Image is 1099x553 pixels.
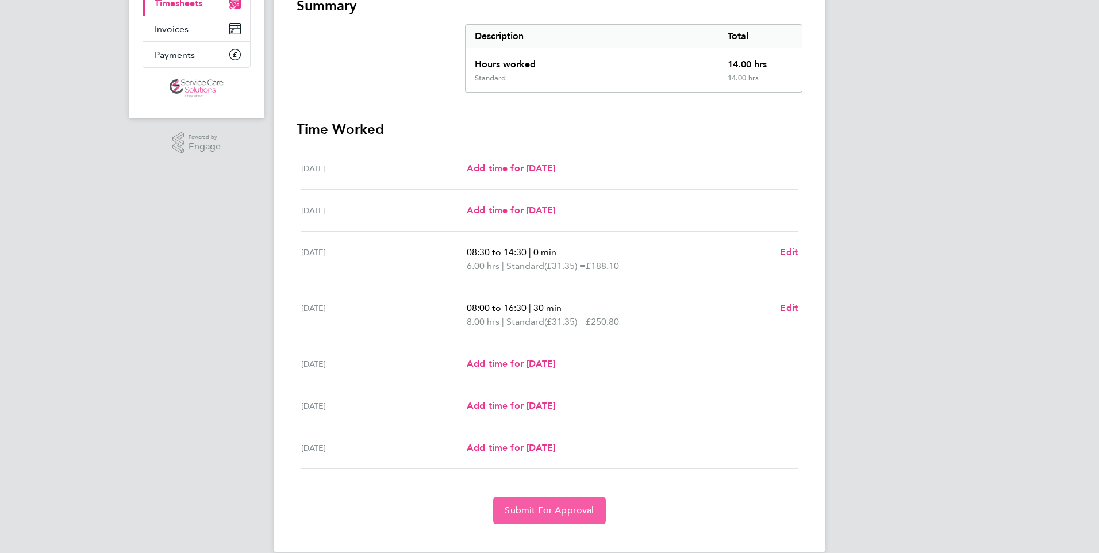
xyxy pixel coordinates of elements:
[475,74,506,83] div: Standard
[467,162,555,175] a: Add time for [DATE]
[155,49,195,60] span: Payments
[529,302,531,313] span: |
[301,203,467,217] div: [DATE]
[467,357,555,371] a: Add time for [DATE]
[143,16,250,41] a: Invoices
[467,358,555,369] span: Add time for [DATE]
[502,316,504,327] span: |
[301,441,467,455] div: [DATE]
[493,497,605,524] button: Submit For Approval
[467,441,555,455] a: Add time for [DATE]
[780,247,798,258] span: Edit
[467,316,499,327] span: 8.00 hrs
[301,245,467,273] div: [DATE]
[467,163,555,174] span: Add time for [DATE]
[301,301,467,329] div: [DATE]
[586,316,619,327] span: £250.80
[143,42,250,67] a: Payments
[502,260,504,271] span: |
[301,399,467,413] div: [DATE]
[172,132,221,154] a: Powered byEngage
[466,25,718,48] div: Description
[506,259,544,273] span: Standard
[189,132,221,142] span: Powered by
[467,399,555,413] a: Add time for [DATE]
[466,48,718,74] div: Hours worked
[780,302,798,313] span: Edit
[155,24,189,34] span: Invoices
[467,247,527,258] span: 08:30 to 14:30
[529,247,531,258] span: |
[467,203,555,217] a: Add time for [DATE]
[586,260,619,271] span: £188.10
[505,505,594,516] span: Submit For Approval
[467,442,555,453] span: Add time for [DATE]
[533,302,562,313] span: 30 min
[467,205,555,216] span: Add time for [DATE]
[544,316,586,327] span: (£31.35) =
[301,162,467,175] div: [DATE]
[780,301,798,315] a: Edit
[465,24,802,93] div: Summary
[718,48,802,74] div: 14.00 hrs
[780,245,798,259] a: Edit
[533,247,556,258] span: 0 min
[189,142,221,152] span: Engage
[467,302,527,313] span: 08:00 to 16:30
[170,79,224,98] img: servicecare-logo-retina.png
[506,315,544,329] span: Standard
[544,260,586,271] span: (£31.35) =
[467,260,499,271] span: 6.00 hrs
[718,25,802,48] div: Total
[718,74,802,92] div: 14.00 hrs
[297,120,802,139] h3: Time Worked
[143,79,251,98] a: Go to home page
[301,357,467,371] div: [DATE]
[467,400,555,411] span: Add time for [DATE]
